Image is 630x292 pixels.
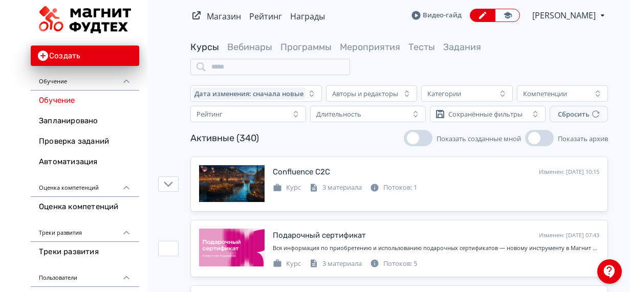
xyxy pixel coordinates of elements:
[31,262,139,287] div: Пользователи
[227,41,272,53] a: Вебинары
[437,134,521,143] span: Показать созданные мной
[190,41,219,53] a: Курсы
[370,183,417,193] div: Потоков: 1
[370,259,417,269] div: Потоков: 5
[273,183,301,193] div: Курс
[421,85,512,102] button: Категории
[273,244,599,253] div: Вся информация по приобретению и использованию подарочных сертификатов — новому инструменту в Маг...
[523,89,567,98] div: Компетенции
[280,41,332,53] a: Программы
[31,242,139,262] a: Треки развития
[31,131,139,152] a: Проверка заданий
[39,6,131,33] img: https://files.teachbase.ru/system/slaveaccount/52152/logo/medium-aa5ec3a18473e9a8d3a167ef8955dcbc...
[443,41,481,53] a: Задания
[31,217,139,242] div: Треки развития
[539,231,599,240] div: Изменен: [DATE] 07:43
[190,85,322,102] button: Дата изменения: сначала новые
[190,131,259,145] div: Активные (340)
[430,106,546,122] button: Сохранённые фильтры
[427,89,461,98] div: Категории
[550,106,608,122] button: Сбросить
[31,152,139,172] a: Автоматизация
[532,9,597,21] span: Богдан Петельский
[448,110,523,118] div: Сохранённые фильтры
[309,259,362,269] div: 3 материала
[408,41,435,53] a: Тесты
[558,134,608,143] span: Показать архив
[31,66,139,91] div: Обучение
[31,46,139,66] button: Создать
[411,10,462,20] a: Видео-гайд
[197,110,223,118] div: Рейтинг
[249,11,282,22] a: Рейтинг
[517,85,608,102] button: Компетенции
[194,89,303,98] span: Дата изменения: сначала новые
[31,91,139,111] a: Обучение
[332,89,398,98] div: Авторы и редакторы
[273,166,330,178] div: Confluence C2C
[310,106,426,122] button: Длительность
[316,110,361,118] div: Длительность
[273,230,366,241] div: Подарочный сертификат
[309,183,362,193] div: 3 материала
[190,106,306,122] button: Рейтинг
[340,41,400,53] a: Мероприятия
[273,259,301,269] div: Курс
[495,9,520,22] a: Переключиться в режим ученика
[290,11,325,22] a: Награды
[31,111,139,131] a: Запланировано
[31,172,139,197] div: Оценка компетенций
[326,85,417,102] button: Авторы и редакторы
[207,11,241,22] a: Магазин
[31,197,139,217] a: Оценка компетенций
[539,168,599,176] div: Изменен: [DATE] 10:15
